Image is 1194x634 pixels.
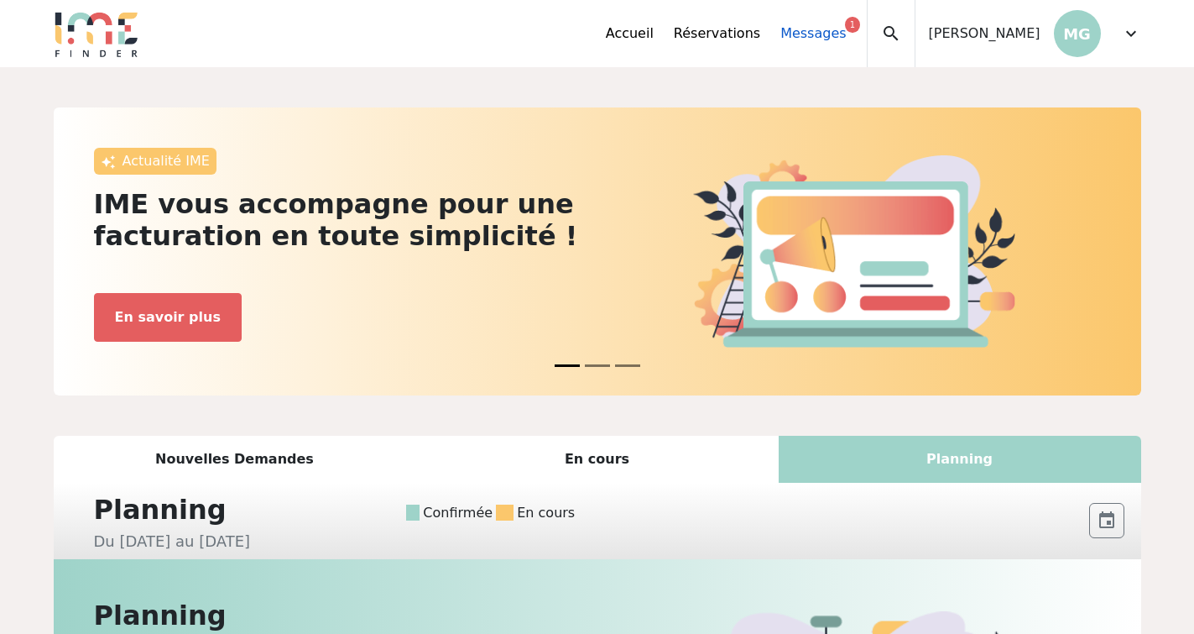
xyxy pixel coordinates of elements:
img: awesome.png [101,155,116,170]
img: actu.png [693,155,1015,347]
h2: IME vous accompagne pour une facturation en toute simplicité ! [94,188,587,253]
span: [PERSON_NAME] [929,24,1040,44]
a: Accueil [606,24,654,44]
div: Confirmée En cours [403,490,1085,523]
button: News 2 [615,356,640,375]
div: Planning [84,490,414,530]
div: Actualité IME [94,148,216,175]
p: MG [1054,10,1101,57]
span: search [881,24,901,44]
button: News 0 [555,356,580,375]
div: En cours [416,436,779,483]
div: Du [DATE] au [DATE] [84,530,414,553]
span: event [1097,511,1117,531]
a: Réservations [674,24,760,44]
div: Nouvelles Demandes [54,436,416,483]
h2: Planning [94,600,587,631]
button: News 1 [585,356,610,375]
button: En savoir plus [94,293,242,342]
span: expand_more [1121,24,1141,44]
a: Messages1 [780,24,846,44]
div: 1 [845,17,859,33]
button: event [1089,503,1124,538]
img: Logo.png [54,10,139,57]
div: Planning [779,436,1141,483]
